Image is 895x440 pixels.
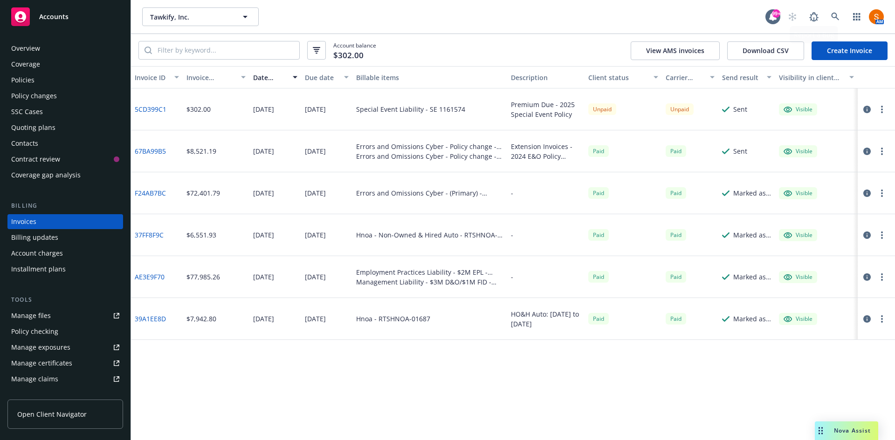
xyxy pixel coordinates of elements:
[131,66,183,88] button: Invoice ID
[727,41,804,60] button: Download CSV
[305,104,326,114] div: [DATE]
[511,188,513,198] div: -
[7,214,123,229] a: Invoices
[666,313,686,325] div: Paid
[511,309,581,329] div: HO&H Auto: [DATE] to [DATE]
[666,271,686,283] div: Paid
[666,103,694,115] div: Unpaid
[588,271,609,283] span: Paid
[784,315,812,323] div: Visible
[784,231,812,239] div: Visible
[356,151,503,161] div: Errors and Omissions Cyber - Policy change - ACL1242297 00
[666,145,686,157] div: Paid
[11,262,66,277] div: Installment plans
[7,356,123,371] a: Manage certificates
[186,146,216,156] div: $8,521.19
[305,146,326,156] div: [DATE]
[305,272,326,282] div: [DATE]
[588,187,609,199] div: Paid
[186,272,220,282] div: $77,985.26
[186,73,236,82] div: Invoice amount
[11,152,60,167] div: Contract review
[7,308,123,323] a: Manage files
[356,267,503,277] div: Employment Practices Liability - $2M EPL - EUW2053432 00
[356,104,465,114] div: Special Event Liability - SE 1161574
[333,41,376,59] span: Account balance
[588,313,609,325] div: Paid
[7,88,123,103] a: Policy changes
[588,73,648,82] div: Client status
[11,387,55,402] div: Manage BORs
[11,356,72,371] div: Manage certificates
[588,145,609,157] div: Paid
[7,201,123,210] div: Billing
[7,41,123,56] a: Overview
[253,73,287,82] div: Date issued
[186,104,211,114] div: $302.00
[186,230,216,240] div: $6,551.93
[305,314,326,324] div: [DATE]
[733,104,747,114] div: Sent
[588,103,616,115] div: Unpaid
[11,88,57,103] div: Policy changes
[11,230,58,245] div: Billing updates
[7,120,123,135] a: Quoting plans
[784,189,812,197] div: Visible
[356,314,430,324] div: Hnoa - RTSHNOA-01687
[253,230,274,240] div: [DATE]
[7,73,123,88] a: Policies
[733,272,771,282] div: Marked as sent
[7,262,123,277] a: Installment plans
[356,73,503,82] div: Billable items
[249,66,301,88] button: Date issued
[7,340,123,355] a: Manage exposures
[186,188,220,198] div: $72,401.79
[511,142,581,161] div: Extension Invoices - 2024 E&O Policy Extensions - Newfront Insurance
[7,372,123,386] a: Manage claims
[356,188,503,198] div: Errors and Omissions Cyber - (Primary) - ACL1242297 01
[834,426,871,434] span: Nova Assist
[356,277,503,287] div: Management Liability - $3M D&O/$1M FID - AP-001-001371142-02
[631,41,720,60] button: View AMS invoices
[511,230,513,240] div: -
[7,387,123,402] a: Manage BORs
[356,230,503,240] div: Hnoa - Non-Owned & Hired Auto - RTSHNOA-02143
[812,41,888,60] a: Create Invoice
[11,73,34,88] div: Policies
[305,188,326,198] div: [DATE]
[511,73,581,82] div: Description
[784,147,812,156] div: Visible
[17,409,87,419] span: Open Client Navigator
[507,66,585,88] button: Description
[11,136,38,151] div: Contacts
[666,187,686,199] div: Paid
[847,7,866,26] a: Switch app
[7,57,123,72] a: Coverage
[585,66,662,88] button: Client status
[722,73,761,82] div: Send result
[305,230,326,240] div: [DATE]
[11,120,55,135] div: Quoting plans
[588,229,609,241] div: Paid
[511,272,513,282] div: -
[779,73,844,82] div: Visibility in client dash
[333,49,364,61] span: $302.00
[142,7,259,26] button: Tawkify, Inc.
[152,41,299,59] input: Filter by keyword...
[352,66,507,88] button: Billable items
[7,230,123,245] a: Billing updates
[7,136,123,151] a: Contacts
[11,372,58,386] div: Manage claims
[7,246,123,261] a: Account charges
[7,168,123,183] a: Coverage gap analysis
[7,104,123,119] a: SSC Cases
[356,142,503,151] div: Errors and Omissions Cyber - Policy change - ACL1242297 00
[815,421,878,440] button: Nova Assist
[11,104,43,119] div: SSC Cases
